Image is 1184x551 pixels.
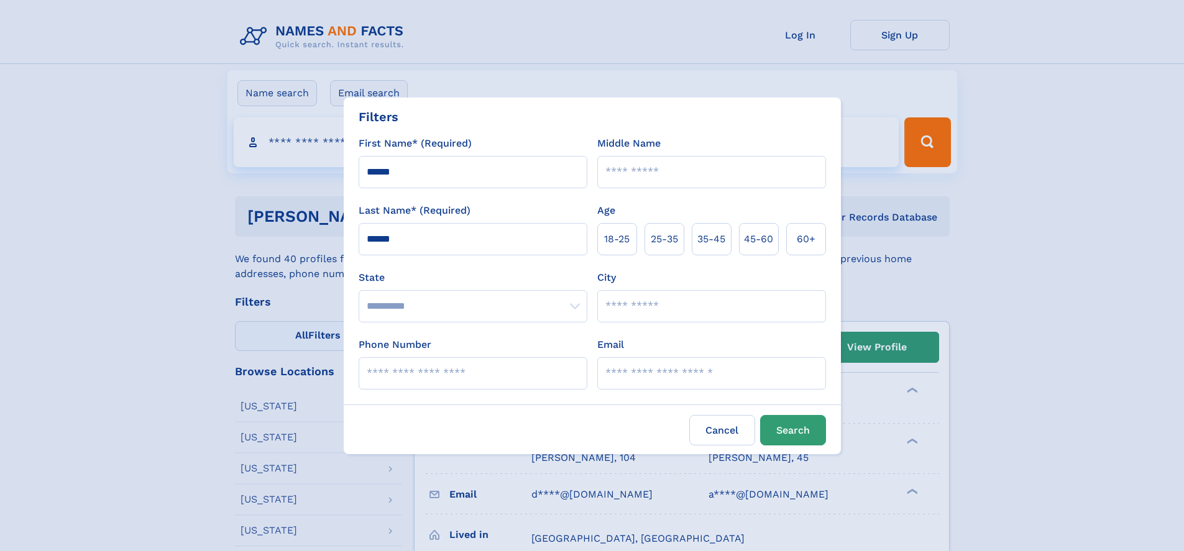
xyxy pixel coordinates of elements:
[744,232,773,247] span: 45‑60
[689,415,755,445] label: Cancel
[597,270,616,285] label: City
[359,136,472,151] label: First Name* (Required)
[597,203,615,218] label: Age
[359,337,431,352] label: Phone Number
[359,270,587,285] label: State
[597,136,661,151] label: Middle Name
[359,107,398,126] div: Filters
[797,232,815,247] span: 60+
[604,232,630,247] span: 18‑25
[651,232,678,247] span: 25‑35
[697,232,725,247] span: 35‑45
[359,203,470,218] label: Last Name* (Required)
[760,415,826,445] button: Search
[597,337,624,352] label: Email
